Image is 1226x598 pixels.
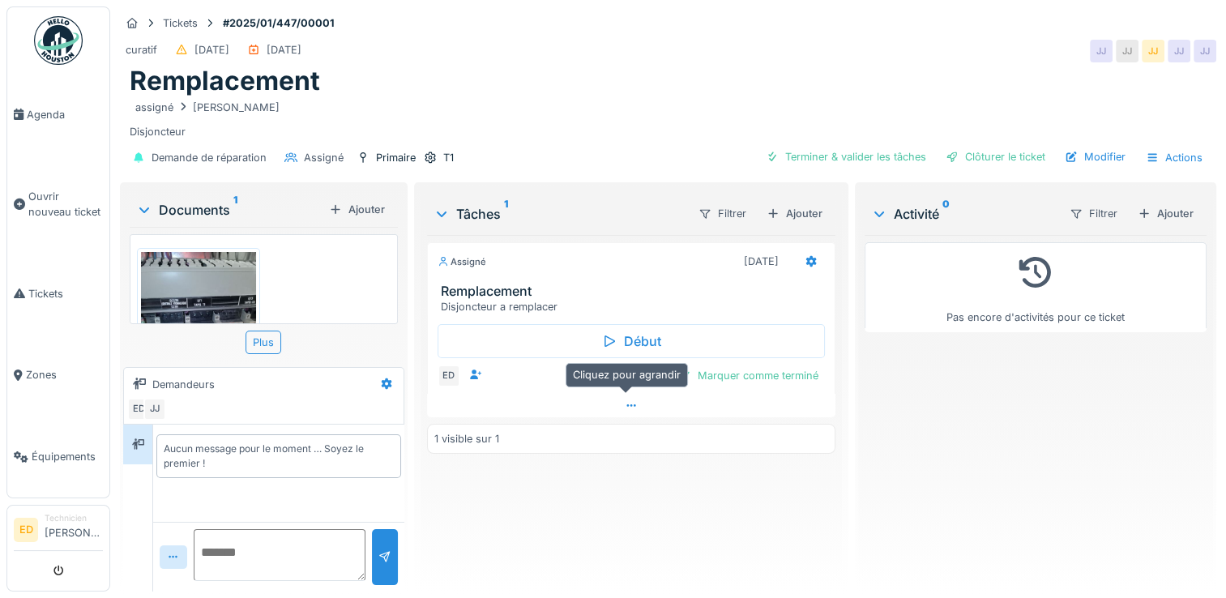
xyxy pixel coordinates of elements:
[760,203,829,224] div: Ajouter
[438,365,460,387] div: ED
[141,252,256,408] img: axc0ctuauxcuz3sor19zfaffbluq
[1131,203,1200,224] div: Ajouter
[45,512,103,524] div: Technicien
[130,97,1207,139] div: Disjoncteur
[1116,40,1138,62] div: JJ
[152,150,267,165] div: Demande de réparation
[7,335,109,416] a: Zones
[376,150,416,165] div: Primaire
[1168,40,1190,62] div: JJ
[438,324,825,358] div: Début
[26,367,103,382] span: Zones
[441,299,828,314] div: Disjoncteur a remplacer
[438,255,486,269] div: Assigné
[28,286,103,301] span: Tickets
[32,449,103,464] span: Équipements
[126,42,157,58] div: curatif
[434,431,499,446] div: 1 visible sur 1
[14,518,38,542] li: ED
[942,204,950,224] sup: 0
[34,16,83,65] img: Badge_color-CXgf-gQk.svg
[434,204,685,224] div: Tâches
[130,66,320,96] h1: Remplacement
[744,254,779,269] div: [DATE]
[216,15,341,31] strong: #2025/01/447/00001
[143,398,166,421] div: JJ
[7,156,109,253] a: Ouvrir nouveau ticket
[14,512,103,551] a: ED Technicien[PERSON_NAME]
[28,189,103,220] span: Ouvrir nouveau ticket
[1062,202,1125,225] div: Filtrer
[691,202,754,225] div: Filtrer
[875,250,1196,325] div: Pas encore d'activités pour ce ticket
[7,416,109,498] a: Équipements
[1058,146,1132,168] div: Modifier
[1138,146,1210,169] div: Actions
[759,146,933,168] div: Terminer & valider les tâches
[136,200,323,220] div: Documents
[304,150,344,165] div: Assigné
[27,107,103,122] span: Agenda
[441,284,828,299] h3: Remplacement
[871,204,1056,224] div: Activité
[163,15,198,31] div: Tickets
[152,377,215,392] div: Demandeurs
[164,442,394,471] div: Aucun message pour le moment … Soyez le premier !
[504,204,508,224] sup: 1
[1142,40,1164,62] div: JJ
[7,253,109,335] a: Tickets
[194,42,229,58] div: [DATE]
[246,331,281,354] div: Plus
[566,363,688,387] div: Cliquez pour agrandir
[323,199,391,220] div: Ajouter
[1090,40,1113,62] div: JJ
[443,150,454,165] div: T1
[45,512,103,547] li: [PERSON_NAME]
[233,200,237,220] sup: 1
[127,398,150,421] div: ED
[939,146,1052,168] div: Clôturer le ticket
[135,100,280,115] div: assigné [PERSON_NAME]
[267,42,301,58] div: [DATE]
[1194,40,1216,62] div: JJ
[672,365,825,387] div: Marquer comme terminé
[7,74,109,156] a: Agenda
